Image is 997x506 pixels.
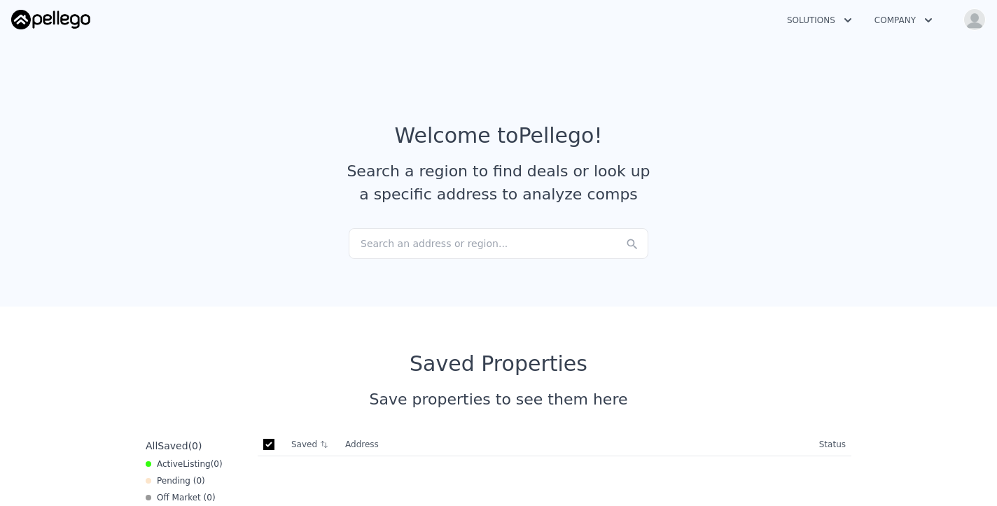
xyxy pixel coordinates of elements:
th: Saved [286,433,340,456]
div: Off Market ( 0 ) [146,492,216,503]
img: avatar [963,8,986,31]
div: Save properties to see them here [140,388,857,411]
div: All ( 0 ) [146,439,202,453]
span: Listing [183,459,211,469]
th: Address [340,433,814,456]
span: Active ( 0 ) [157,458,223,470]
button: Company [863,8,944,33]
div: Search an address or region... [349,228,648,259]
div: Search a region to find deals or look up a specific address to analyze comps [342,160,655,206]
div: Saved Properties [140,351,857,377]
div: Welcome to Pellego ! [395,123,603,148]
div: Pending ( 0 ) [146,475,205,486]
span: Saved [158,440,188,451]
button: Solutions [776,8,863,33]
img: Pellego [11,10,90,29]
th: Status [814,433,851,456]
